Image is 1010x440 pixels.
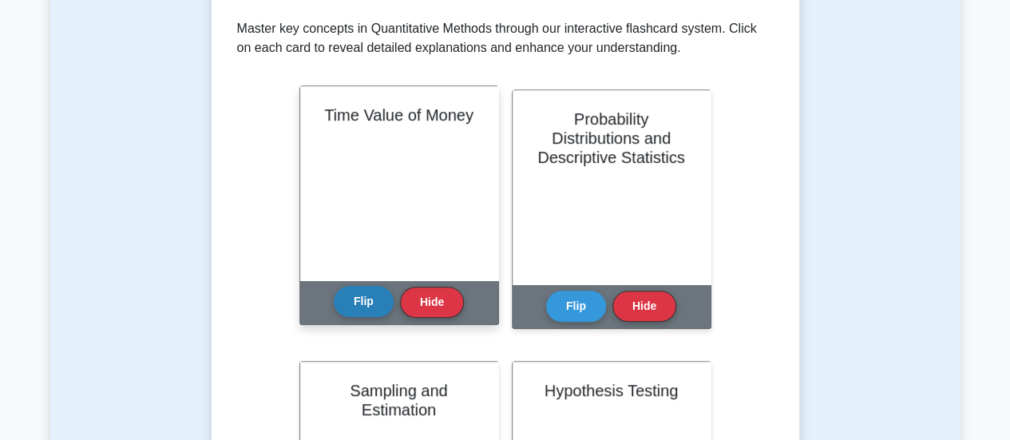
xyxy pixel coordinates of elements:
[612,291,676,322] button: Hide
[400,287,464,318] button: Hide
[334,286,394,317] button: Flip
[532,109,691,167] h2: Probability Distributions and Descriptive Statistics
[237,19,774,57] p: Master key concepts in Quantitative Methods through our interactive flashcard system. Click on ea...
[532,381,691,400] h2: Hypothesis Testing
[319,381,479,419] h2: Sampling and Estimation
[319,105,479,125] h2: Time Value of Money
[546,291,606,322] button: Flip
